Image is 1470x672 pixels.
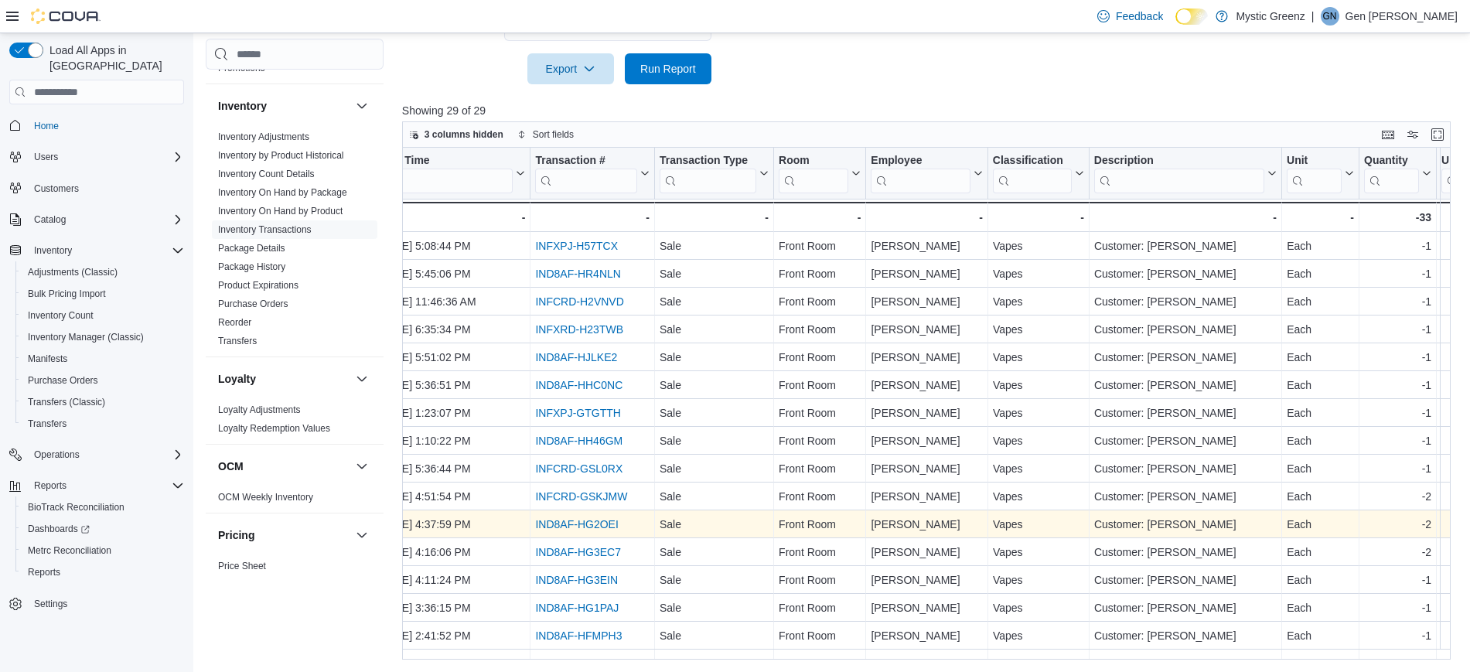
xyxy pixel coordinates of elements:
[1364,208,1431,227] div: -33
[871,516,982,534] div: [PERSON_NAME]
[779,237,861,256] div: Front Room
[1091,1,1169,32] a: Feedback
[660,237,769,256] div: Sale
[535,435,622,448] a: IND8AF-HH46GM
[34,479,67,492] span: Reports
[660,154,756,169] div: Transaction Type
[779,154,848,169] div: Room
[871,208,982,227] div: -
[15,326,190,348] button: Inventory Manager (Classic)
[15,348,190,370] button: Manifests
[1287,432,1354,451] div: Each
[378,516,525,534] div: [DATE] 4:37:59 PM
[871,154,982,193] button: Employee
[218,243,285,254] a: Package Details
[218,371,256,387] h3: Loyalty
[34,449,80,461] span: Operations
[660,516,769,534] div: Sale
[206,128,384,356] div: Inventory
[22,414,73,433] a: Transfers
[871,154,970,169] div: Employee
[3,177,190,200] button: Customers
[1094,516,1277,534] div: Customer: [PERSON_NAME]
[1287,237,1354,256] div: Each
[660,293,769,312] div: Sale
[206,557,384,582] div: Pricing
[31,9,101,24] img: Cova
[34,244,72,257] span: Inventory
[218,423,330,434] a: Loyalty Redemption Values
[993,432,1084,451] div: Vapes
[218,492,313,503] a: OCM Weekly Inventory
[378,404,525,423] div: [DATE] 1:23:07 PM
[15,283,190,305] button: Bulk Pricing Import
[28,476,73,495] button: Reports
[871,377,982,395] div: [PERSON_NAME]
[1094,349,1277,367] div: Customer: [PERSON_NAME]
[993,208,1084,227] div: -
[378,377,525,395] div: [DATE] 5:36:51 PM
[1364,154,1419,169] div: Quantity
[535,408,620,420] a: INFXPJ-GTGTTH
[1287,488,1354,507] div: Each
[535,519,618,531] a: IND8AF-HG2OEI
[993,265,1084,284] div: Vapes
[15,391,190,413] button: Transfers (Classic)
[535,380,622,392] a: IND8AF-HHC0NC
[28,353,67,365] span: Manifests
[218,336,257,346] a: Transfers
[1287,265,1354,284] div: Each
[871,460,982,479] div: [PERSON_NAME]
[15,305,190,326] button: Inventory Count
[22,563,184,582] span: Reports
[218,561,266,571] a: Price Sheet
[1094,208,1277,227] div: -
[22,393,111,411] a: Transfers (Classic)
[660,460,769,479] div: Sale
[15,370,190,391] button: Purchase Orders
[1116,9,1163,24] span: Feedback
[28,418,67,430] span: Transfers
[22,393,184,411] span: Transfers (Classic)
[28,117,65,135] a: Home
[218,316,251,329] span: Reorder
[28,523,90,535] span: Dashboards
[378,293,525,312] div: [DATE] 11:46:36 AM
[218,279,298,292] span: Product Expirations
[378,265,525,284] div: [DATE] 5:45:06 PM
[660,377,769,395] div: Sale
[779,154,861,193] button: Room
[1364,154,1431,193] button: Quantity
[535,547,620,559] a: IND8AF-HG3EC7
[993,404,1084,423] div: Vapes
[218,131,309,143] span: Inventory Adjustments
[22,285,112,303] a: Bulk Pricing Import
[993,154,1072,169] div: Classification
[1287,349,1354,367] div: Each
[218,404,301,416] span: Loyalty Adjustments
[22,498,184,517] span: BioTrack Reconciliation
[535,208,650,227] div: -
[28,309,94,322] span: Inventory Count
[218,261,285,273] span: Package History
[640,61,696,77] span: Run Report
[28,148,184,166] span: Users
[660,265,769,284] div: Sale
[218,205,343,217] span: Inventory On Hand by Product
[1287,377,1354,395] div: Each
[1094,237,1277,256] div: Customer: [PERSON_NAME]
[1094,265,1277,284] div: Customer: [PERSON_NAME]
[28,476,184,495] span: Reports
[993,460,1084,479] div: Vapes
[218,422,330,435] span: Loyalty Redemption Values
[1287,321,1354,339] div: Each
[22,328,184,346] span: Inventory Manager (Classic)
[378,208,525,227] div: -
[425,128,503,141] span: 3 columns hidden
[1321,7,1339,26] div: Gen Nadeau
[537,53,605,84] span: Export
[871,321,982,339] div: [PERSON_NAME]
[28,374,98,387] span: Purchase Orders
[535,240,618,253] a: INFXPJ-H57TCX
